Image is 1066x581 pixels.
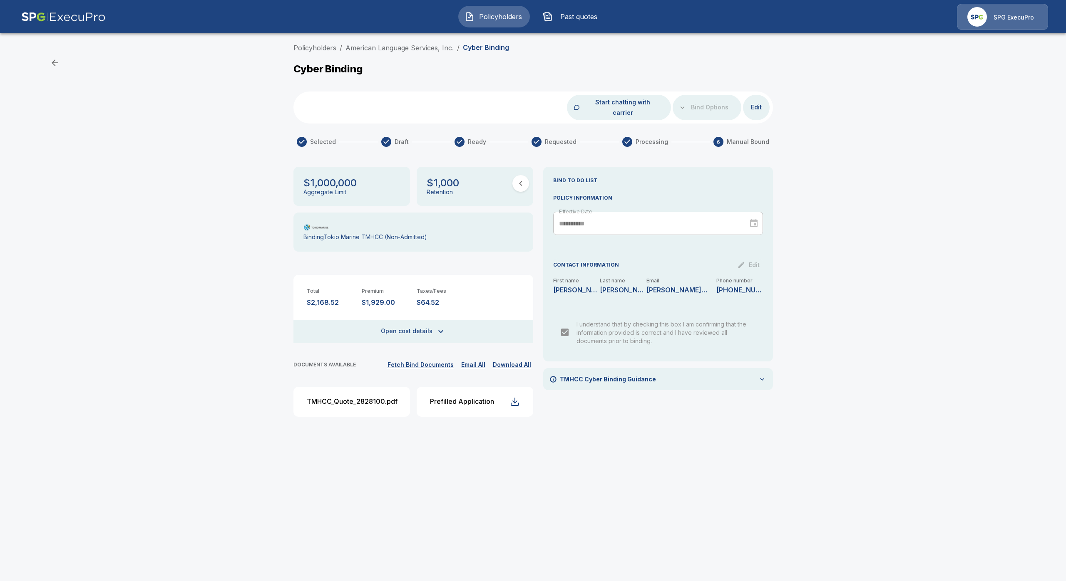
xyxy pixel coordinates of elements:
[543,12,553,22] img: Past quotes Icon
[417,288,465,294] p: Taxes/Fees
[458,6,530,27] button: Policyholders IconPolicyholders
[303,223,329,232] img: Carrier Logo
[21,4,106,30] img: AA Logo
[468,138,486,146] span: Ready
[340,43,342,53] li: /
[553,194,763,202] p: POLICY INFORMATION
[957,4,1048,30] a: Agency IconSPG ExecuPro
[581,95,664,120] button: Start chatting with carrier
[646,287,709,293] p: reuben@alsglobal.net
[553,287,600,293] p: Reuben
[293,44,336,52] a: Policyholders
[537,6,608,27] button: Past quotes IconPast quotes
[303,177,357,189] p: $1,000,000
[994,13,1034,22] p: SPG ExecuPro
[303,189,346,196] p: Aggregate Limit
[717,139,720,145] text: 6
[362,299,410,307] p: $1,929.00
[307,299,355,307] p: $2,168.52
[556,12,602,22] span: Past quotes
[457,43,460,53] li: /
[576,321,746,344] span: I understand that by checking this box I am confirming that the information provided is correct a...
[545,138,576,146] span: Requested
[646,278,716,283] p: Email
[307,288,355,294] p: Total
[427,177,459,189] p: $1,000
[716,278,763,283] p: Phone number
[417,299,465,307] p: $64.52
[967,7,987,27] img: Agency Icon
[293,63,363,75] p: Cyber Binding
[345,44,454,52] a: American Language Services, Inc.
[600,287,646,293] p: Trujeque
[427,189,453,196] p: Retention
[362,288,410,294] p: Premium
[303,234,427,241] p: Binding Tokio Marine TMHCC (Non-Admitted)
[727,138,769,146] span: Manual Bound
[553,261,619,269] p: CONTACT INFORMATION
[430,398,494,405] div: Prefilled Application
[491,360,533,370] button: Download All
[553,278,600,283] p: First name
[307,398,398,405] div: TMHCC_Quote_2828100.pdf
[293,362,356,368] p: DOCUMENTS AVAILABLE
[310,138,336,146] span: Selected
[459,360,487,370] button: Email All
[293,320,533,343] button: Open cost details
[560,375,656,383] p: TMHCC Cyber Binding Guidance
[465,12,475,22] img: Policyholders Icon
[600,278,646,283] p: Last name
[395,138,409,146] span: Draft
[478,12,524,22] span: Policyholders
[385,360,456,370] button: Fetch Bind Documents
[463,44,509,52] p: Cyber Binding
[636,138,668,146] span: Processing
[417,387,533,417] button: Prefilled Application
[716,287,763,293] p: 800-951-5020
[293,43,509,53] nav: breadcrumb
[743,100,770,115] button: Edit
[553,177,763,184] p: BIND TO DO LIST
[559,208,592,215] label: Effective Date
[293,387,410,417] button: TMHCC_Quote_2828100.pdf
